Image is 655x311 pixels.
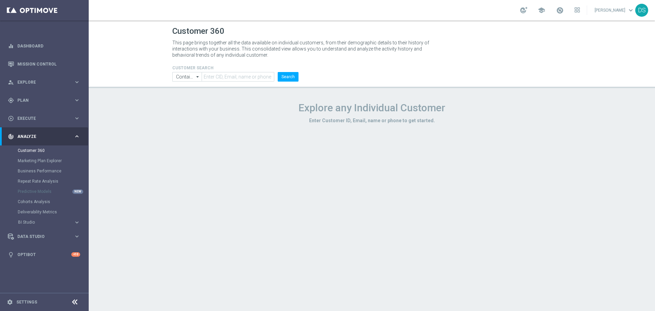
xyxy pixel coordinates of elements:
[594,5,635,15] a: [PERSON_NAME]keyboard_arrow_down
[8,245,80,264] div: Optibot
[18,176,88,186] div: Repeat Rate Analysis
[172,66,299,70] h4: CUSTOMER SEARCH
[17,116,74,121] span: Execute
[18,217,88,227] div: BI Studio
[172,72,202,82] input: Contains
[8,55,80,73] div: Mission Control
[18,207,88,217] div: Deliverability Metrics
[74,97,80,103] i: keyboard_arrow_right
[18,197,88,207] div: Cohorts Analysis
[172,40,435,58] p: This page brings together all the data available on individual customers, from their demographic ...
[74,219,80,226] i: keyboard_arrow_right
[8,134,81,139] button: track_changes Analyze keyboard_arrow_right
[8,79,14,85] i: person_search
[8,43,81,49] button: equalizer Dashboard
[278,72,299,82] button: Search
[18,166,88,176] div: Business Performance
[17,37,80,55] a: Dashboard
[18,220,74,224] div: BI Studio
[8,252,14,258] i: lightbulb
[172,26,571,36] h1: Customer 360
[18,199,71,204] a: Cohorts Analysis
[18,220,67,224] span: BI Studio
[17,135,74,139] span: Analyze
[8,43,14,49] i: equalizer
[202,72,274,82] input: Enter CID, Email, name or phone
[8,252,81,257] button: lightbulb Optibot +10
[194,72,201,81] i: arrow_drop_down
[74,115,80,122] i: keyboard_arrow_right
[18,220,81,225] button: BI Studio keyboard_arrow_right
[8,61,81,67] button: Mission Control
[74,79,80,85] i: keyboard_arrow_right
[18,209,71,215] a: Deliverability Metrics
[8,115,74,122] div: Execute
[18,145,88,156] div: Customer 360
[72,189,83,194] div: NEW
[627,6,635,14] span: keyboard_arrow_down
[538,6,545,14] span: school
[635,4,648,17] div: DS
[18,186,88,197] div: Predictive Models
[17,80,74,84] span: Explore
[71,252,80,257] div: +10
[8,234,74,240] div: Data Studio
[18,156,88,166] div: Marketing Plan Explorer
[8,79,74,85] div: Explore
[17,235,74,239] span: Data Studio
[18,179,71,184] a: Repeat Rate Analysis
[172,117,571,124] h3: Enter Customer ID, Email, name or phone to get started.
[8,133,14,140] i: track_changes
[8,98,81,103] button: gps_fixed Plan keyboard_arrow_right
[8,97,14,103] i: gps_fixed
[7,299,13,305] i: settings
[18,168,71,174] a: Business Performance
[8,37,80,55] div: Dashboard
[8,97,74,103] div: Plan
[74,133,80,140] i: keyboard_arrow_right
[8,80,81,85] button: person_search Explore keyboard_arrow_right
[74,233,80,240] i: keyboard_arrow_right
[8,133,74,140] div: Analyze
[8,116,81,121] button: play_circle_outline Execute keyboard_arrow_right
[172,102,571,114] h1: Explore any Individual Customer
[18,148,71,153] a: Customer 360
[8,115,14,122] i: play_circle_outline
[17,98,74,102] span: Plan
[17,55,80,73] a: Mission Control
[8,234,81,239] button: Data Studio keyboard_arrow_right
[18,158,71,164] a: Marketing Plan Explorer
[16,300,37,304] a: Settings
[17,245,71,264] a: Optibot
